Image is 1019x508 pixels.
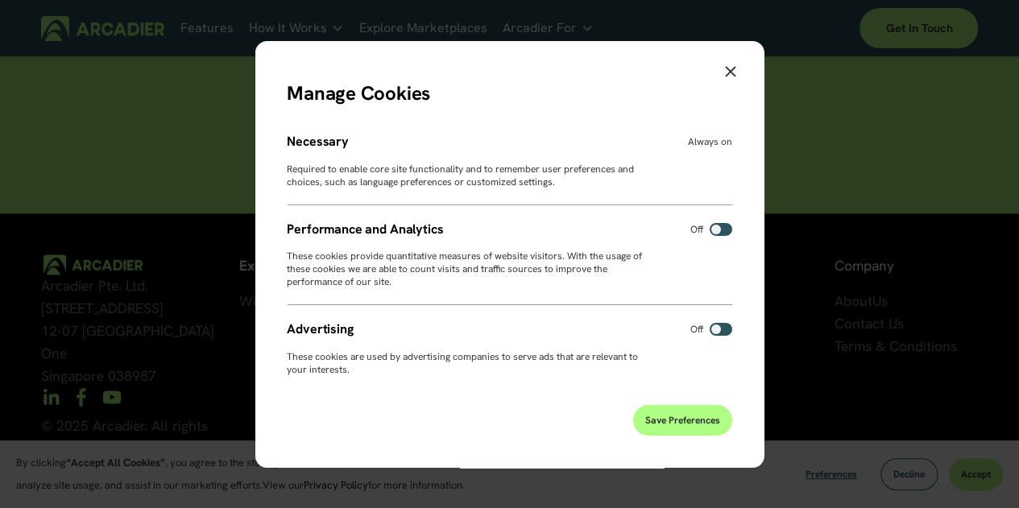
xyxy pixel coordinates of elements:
[938,431,1019,508] iframe: Chat Widget
[713,56,748,89] button: Close
[287,80,430,105] span: Manage Cookies
[287,250,642,288] span: These cookies provide quantitative measures of website visitors. With the usage of these cookies ...
[287,220,443,237] span: Performance and Analytics
[688,135,732,148] p: Always on
[690,323,703,336] p: Off
[287,350,638,376] span: These cookies are used by advertising companies to serve ads that are relevant to your interests.
[287,162,634,188] span: Required to enable core site functionality and to remember user preferences and choices, such as ...
[287,320,353,337] span: Advertising
[287,133,349,150] span: Necessary
[690,223,703,236] p: Off
[633,405,732,436] button: Save Preferences
[645,414,720,427] span: Save Preferences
